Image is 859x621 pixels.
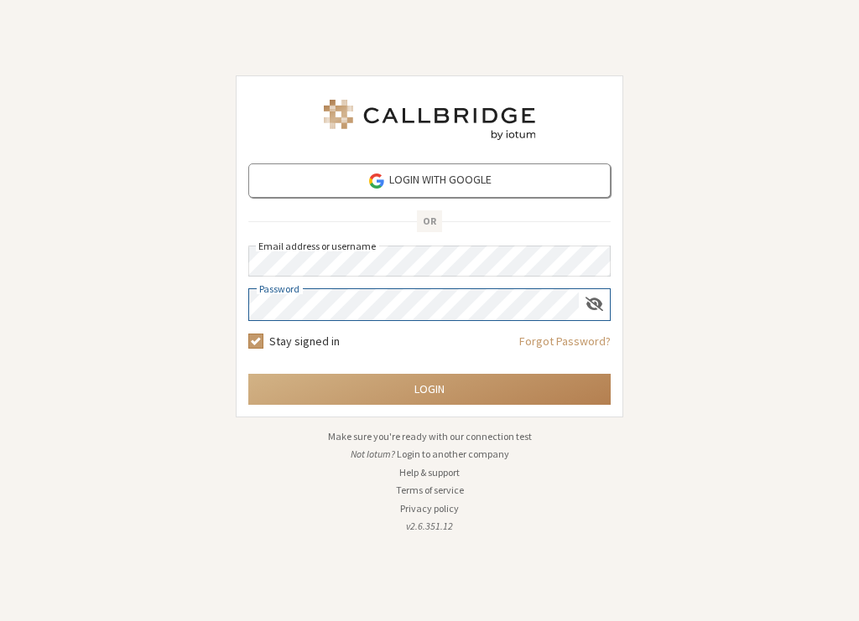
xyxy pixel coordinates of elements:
button: Login to another company [397,447,509,462]
a: Help & support [399,466,460,479]
input: Email address or username [248,246,611,277]
a: Login with Google [248,163,611,198]
span: OR [417,210,442,232]
a: Make sure you're ready with our connection test [328,430,532,442]
div: Show password [579,289,610,318]
a: Privacy policy [400,502,459,515]
label: Stay signed in [269,333,340,350]
button: Login [248,374,611,405]
li: Not Iotum? [236,447,623,462]
li: v2.6.351.12 [236,519,623,534]
a: Forgot Password? [519,333,611,362]
img: Iotum [320,100,539,140]
input: Password [249,289,579,320]
img: google-icon.png [367,172,386,190]
a: Terms of service [396,484,464,496]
